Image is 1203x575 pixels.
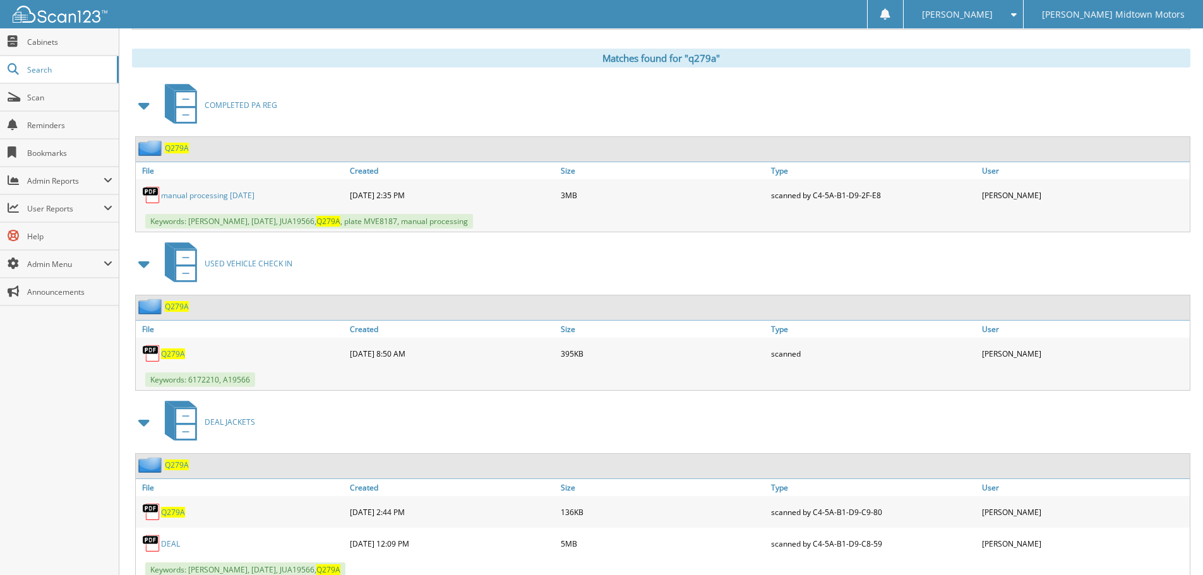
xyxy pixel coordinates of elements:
[205,258,292,269] span: USED VEHICLE CHECK IN
[27,120,112,131] span: Reminders
[157,397,255,447] a: DEAL JACKETS
[136,162,347,179] a: File
[205,100,277,110] span: COMPLETED PA REG
[979,479,1190,496] a: User
[558,531,769,556] div: 5MB
[205,417,255,427] span: DEAL JACKETS
[27,148,112,158] span: Bookmarks
[347,162,558,179] a: Created
[27,231,112,242] span: Help
[138,299,165,314] img: folder2.png
[1042,11,1185,18] span: [PERSON_NAME] Midtown Motors
[142,186,161,205] img: PDF.png
[13,6,107,23] img: scan123-logo-white.svg
[347,531,558,556] div: [DATE] 12:09 PM
[145,214,473,228] span: Keywords: [PERSON_NAME], [DATE], JUA19566, , plate MVE8187, manual processing
[165,143,189,153] a: Q279A
[27,92,112,103] span: Scan
[27,287,112,297] span: Announcements
[558,321,769,338] a: Size
[347,499,558,525] div: [DATE] 2:44 PM
[27,203,104,214] span: User Reports
[979,341,1190,366] div: [PERSON_NAME]
[132,49,1190,68] div: Matches found for "q279a"
[347,182,558,208] div: [DATE] 2:35 PM
[138,140,165,156] img: folder2.png
[979,182,1190,208] div: [PERSON_NAME]
[157,80,277,130] a: COMPLETED PA REG
[27,259,104,270] span: Admin Menu
[922,11,993,18] span: [PERSON_NAME]
[161,538,180,549] a: DEAL
[558,182,769,208] div: 3MB
[142,344,161,363] img: PDF.png
[347,341,558,366] div: [DATE] 8:50 AM
[768,321,979,338] a: Type
[768,341,979,366] div: scanned
[558,162,769,179] a: Size
[27,64,111,75] span: Search
[142,502,161,521] img: PDF.png
[136,321,347,338] a: File
[142,534,161,553] img: PDF.png
[558,341,769,366] div: 395KB
[161,190,254,201] a: manual processing [DATE]
[768,531,979,556] div: scanned by C4-5A-B1-D9-C8-59
[979,531,1190,556] div: [PERSON_NAME]
[768,182,979,208] div: scanned by C4-5A-B1-D9-2F-E8
[157,239,292,288] a: USED VEHICLE CHECK IN
[27,37,112,47] span: Cabinets
[768,162,979,179] a: Type
[165,459,189,470] a: Q279A
[27,175,104,186] span: Admin Reports
[161,348,185,359] a: Q279A
[558,499,769,525] div: 136KB
[316,564,340,575] span: Q279A
[161,507,185,518] a: Q279A
[347,479,558,496] a: Created
[768,499,979,525] div: scanned by C4-5A-B1-D9-C9-80
[316,216,340,227] span: Q279A
[136,479,347,496] a: File
[347,321,558,338] a: Created
[558,479,769,496] a: Size
[145,372,255,387] span: Keywords: 6172210, A19566
[979,321,1190,338] a: User
[979,162,1190,179] a: User
[979,499,1190,525] div: [PERSON_NAME]
[768,479,979,496] a: Type
[138,457,165,473] img: folder2.png
[165,301,189,312] a: Q279A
